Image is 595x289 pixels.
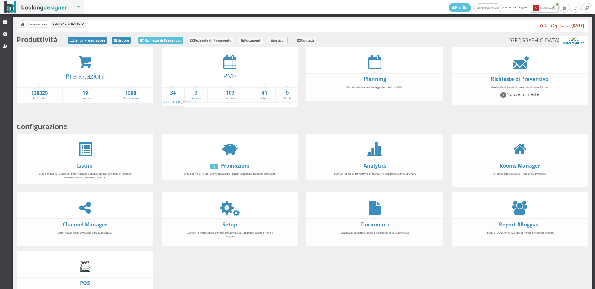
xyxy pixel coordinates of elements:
a: 3Arrivati [185,90,207,100]
strong: 1588 [108,90,153,97]
a: 1588Confermate [108,90,153,101]
a: Data Operativa:[DATE] [540,23,584,28]
div: Gestisci e personalizza le tue unità di vendita [469,169,570,186]
a: Promozioni [221,162,249,169]
a: 138329Preventivi [17,90,62,101]
a: [PERSON_NAME] [474,3,502,12]
span: 4 [500,92,506,97]
a: Contatti [295,37,316,44]
div: Accedi a [DOMAIN_NAME] per generare e scaricare i report [469,228,570,244]
a: Richieste di Preventivo [491,76,549,82]
div: Gestisci le impostazioni generali della struttura, la configurazione email e i template [180,228,280,244]
a: Prenotazioni [65,72,104,81]
a: Richieste di Preventivo [138,37,183,44]
strong: 3 [185,90,207,97]
strong: 34 [162,90,184,97]
div: Gestisci le richieste di preventivo inviate dal sito [469,83,570,103]
img: BookingDesigner.com [4,1,67,13]
a: Rooms Manager [500,162,540,169]
button: 3Notifiche [530,3,559,13]
a: 109In Casa [208,90,253,100]
div: 0 [210,164,218,169]
div: Scarica i report di preventivi e prenotazioni elaborati sulla tua struttura [325,169,425,178]
strong: 138329 [17,90,62,97]
b: 3 [533,5,539,11]
h4: Nuove richieste [472,92,567,97]
b: Configurazione [17,122,67,131]
div: Visualizza i documenti fiscali e non fiscali della tua struttura [325,228,425,244]
div: Sincronizza i canali di vendita della tua struttura [35,228,135,244]
span: domenica, 24 agosto [449,3,559,13]
strong: 41 [253,90,275,97]
a: Elenco Prenotazioni [68,37,107,44]
strong: 19 [63,90,108,97]
a: Analytics [364,162,386,169]
small: [GEOGRAPHIC_DATA] [509,36,588,47]
strong: 109 [208,90,253,97]
img: ea773b7e7d3611ed9c9d0608f5526cb6.png [559,36,588,47]
a: Documenti [361,221,389,228]
a: Documenti [239,37,264,44]
b: Produttività [17,35,57,44]
a: 19In Attesa [63,90,108,101]
a: Dashboard [29,21,49,27]
a: POS [80,280,90,287]
a: Listini [77,162,93,169]
li: Gestione Struttura [51,21,86,28]
a: 41Partenze [253,90,275,100]
a: Planning [364,76,386,82]
a: 34In [GEOGRAPHIC_DATA] [162,90,191,104]
div: Crea e modifica i tuoi listini personalizzati e adattali ad ogni esigenza del cliente attraverso ... [35,169,135,182]
a: Gruppi [112,37,131,44]
a: Channel Manager [63,221,107,228]
a: PMS [223,71,237,80]
a: Report Alloggiati [499,221,541,228]
a: Profilo [449,3,471,12]
div: Visualizza le tue vendite e gestisci la disponibilità [325,83,425,99]
a: Setup [223,221,237,228]
a: Richieste di Pagamento [188,37,234,44]
img: cash-register.gif [78,259,92,273]
a: Articoli [268,37,288,44]
b: [DATE] [571,23,584,28]
a: 0Partiti [276,90,298,100]
div: Crea offerte per i tuoi clienti utilizzando i codici coupon da associare agli sconti [180,169,280,178]
strong: 0 [276,90,298,97]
